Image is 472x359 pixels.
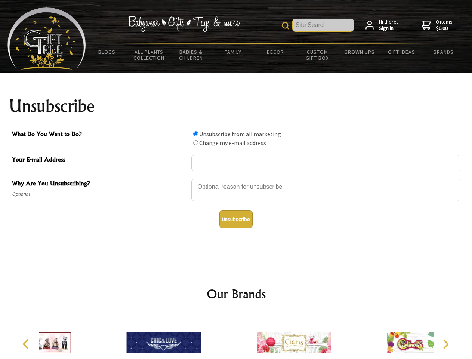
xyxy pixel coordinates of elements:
a: Custom Gift Box [296,44,339,66]
a: All Plants Collection [128,44,170,66]
strong: Sign in [379,25,398,32]
label: Change my e-mail address [199,139,266,147]
a: Gift Ideas [380,44,423,60]
span: 0 items [436,18,453,32]
button: Next [437,336,454,352]
span: Why Are You Unsubscribing? [12,179,188,190]
textarea: Why Are You Unsubscribing? [191,179,460,201]
span: Your E-mail Address [12,155,188,166]
input: Your E-mail Address [191,155,460,171]
input: What Do You Want to Do? [193,140,198,145]
input: What Do You Want to Do? [193,131,198,136]
h2: Our Brands [15,285,457,303]
span: Optional [12,190,188,199]
strong: $0.00 [436,25,453,32]
span: Hi there, [379,19,398,32]
button: Previous [19,336,35,352]
a: Grown Ups [338,44,380,60]
a: BLOGS [86,44,128,60]
h1: Unsubscribe [9,97,463,115]
a: 0 items$0.00 [422,19,453,32]
a: Decor [254,44,296,60]
img: product search [282,22,289,30]
img: Babyware - Gifts - Toys and more... [7,7,86,70]
label: Unsubscribe from all marketing [199,130,281,138]
img: Babywear - Gifts - Toys & more [128,16,240,32]
a: Brands [423,44,465,60]
button: Unsubscribe [219,210,253,228]
span: What Do You Want to Do? [12,129,188,140]
input: Site Search [293,19,354,31]
a: Hi there,Sign in [365,19,398,32]
a: Family [212,44,254,60]
a: Babies & Children [170,44,212,66]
